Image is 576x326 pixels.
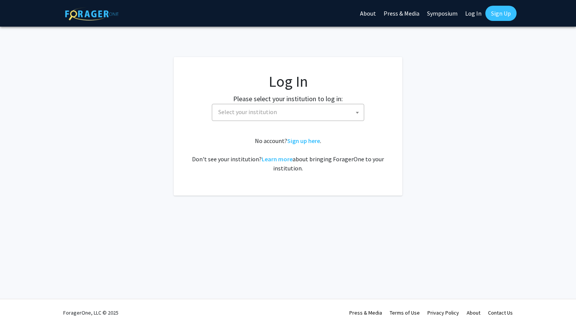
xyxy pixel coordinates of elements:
[485,6,517,21] a: Sign Up
[427,309,459,316] a: Privacy Policy
[262,155,293,163] a: Learn more about bringing ForagerOne to your institution
[212,104,364,121] span: Select your institution
[467,309,480,316] a: About
[488,309,513,316] a: Contact Us
[218,108,277,116] span: Select your institution
[189,136,387,173] div: No account? . Don't see your institution? about bringing ForagerOne to your institution.
[233,94,343,104] label: Please select your institution to log in:
[189,72,387,91] h1: Log In
[349,309,382,316] a: Press & Media
[215,104,364,120] span: Select your institution
[65,7,118,21] img: ForagerOne Logo
[63,299,118,326] div: ForagerOne, LLC © 2025
[390,309,420,316] a: Terms of Use
[287,137,320,145] a: Sign up here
